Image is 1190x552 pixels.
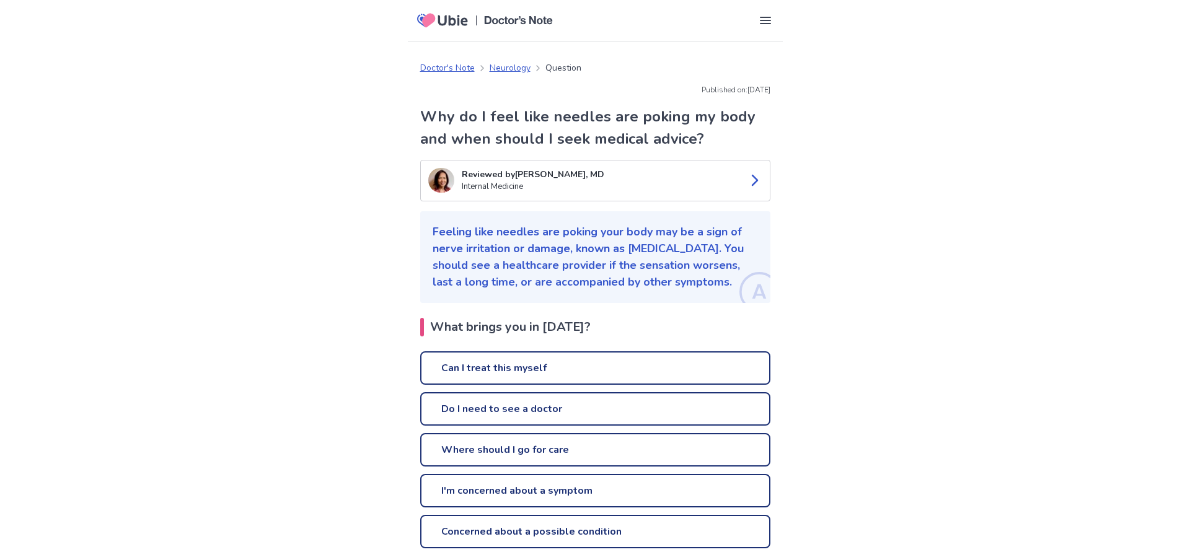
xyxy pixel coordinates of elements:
p: Question [545,61,581,74]
nav: breadcrumb [420,61,581,74]
a: Concerned about a possible condition [420,515,770,548]
a: Neurology [490,61,531,74]
a: Doctor's Note [420,61,475,74]
p: Reviewed by [PERSON_NAME], MD [462,168,738,181]
p: Feeling like needles are poking your body may be a sign of nerve irritation or damage, known as [... [433,224,758,291]
a: Can I treat this myself [420,351,770,385]
a: I'm concerned about a symptom [420,474,770,507]
a: Where should I go for care [420,433,770,467]
p: Internal Medicine [462,181,738,193]
h2: What brings you in [DATE]? [420,318,770,336]
img: Doctors Note Logo [484,16,553,25]
img: Suo Lee [428,168,454,193]
h1: Why do I feel like needles are poking my body and when should I seek medical advice? [420,105,770,150]
a: Do I need to see a doctor [420,392,770,426]
p: Published on: [DATE] [420,84,770,95]
a: Suo LeeReviewed by[PERSON_NAME], MDInternal Medicine [420,160,770,201]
